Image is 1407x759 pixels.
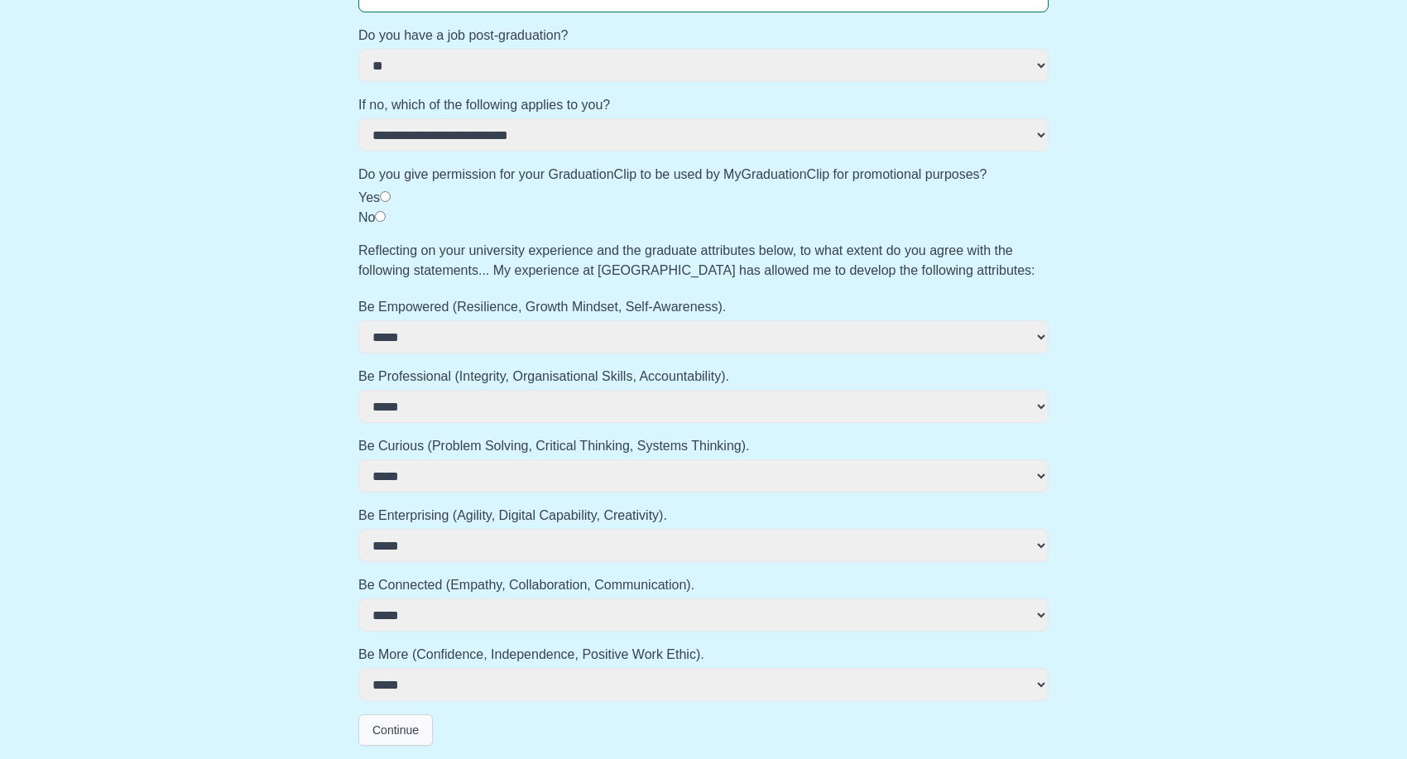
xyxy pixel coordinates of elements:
[358,297,1049,317] label: Be Empowered (Resilience, Growth Mindset, Self-Awareness).
[358,190,380,204] label: Yes
[358,95,1049,115] label: If no, which of the following applies to you?
[358,714,433,746] button: Continue
[358,26,1049,46] label: Do you have a job post-graduation?
[358,241,1049,281] label: Reflecting on your university experience and the graduate attributes below, to what extent do you...
[358,436,1049,456] label: Be Curious (Problem Solving, Critical Thinking, Systems Thinking).
[358,575,1049,595] label: Be Connected (Empathy, Collaboration, Communication).
[358,645,1049,665] label: Be More (Confidence, Independence, Positive Work Ethic).
[358,210,375,224] label: No
[358,506,1049,526] label: Be Enterprising (Agility, Digital Capability, Creativity).
[358,367,1049,387] label: Be Professional (Integrity, Organisational Skills, Accountability).
[358,165,1049,185] label: Do you give permission for your GraduationClip to be used by MyGraduationClip for promotional pur...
